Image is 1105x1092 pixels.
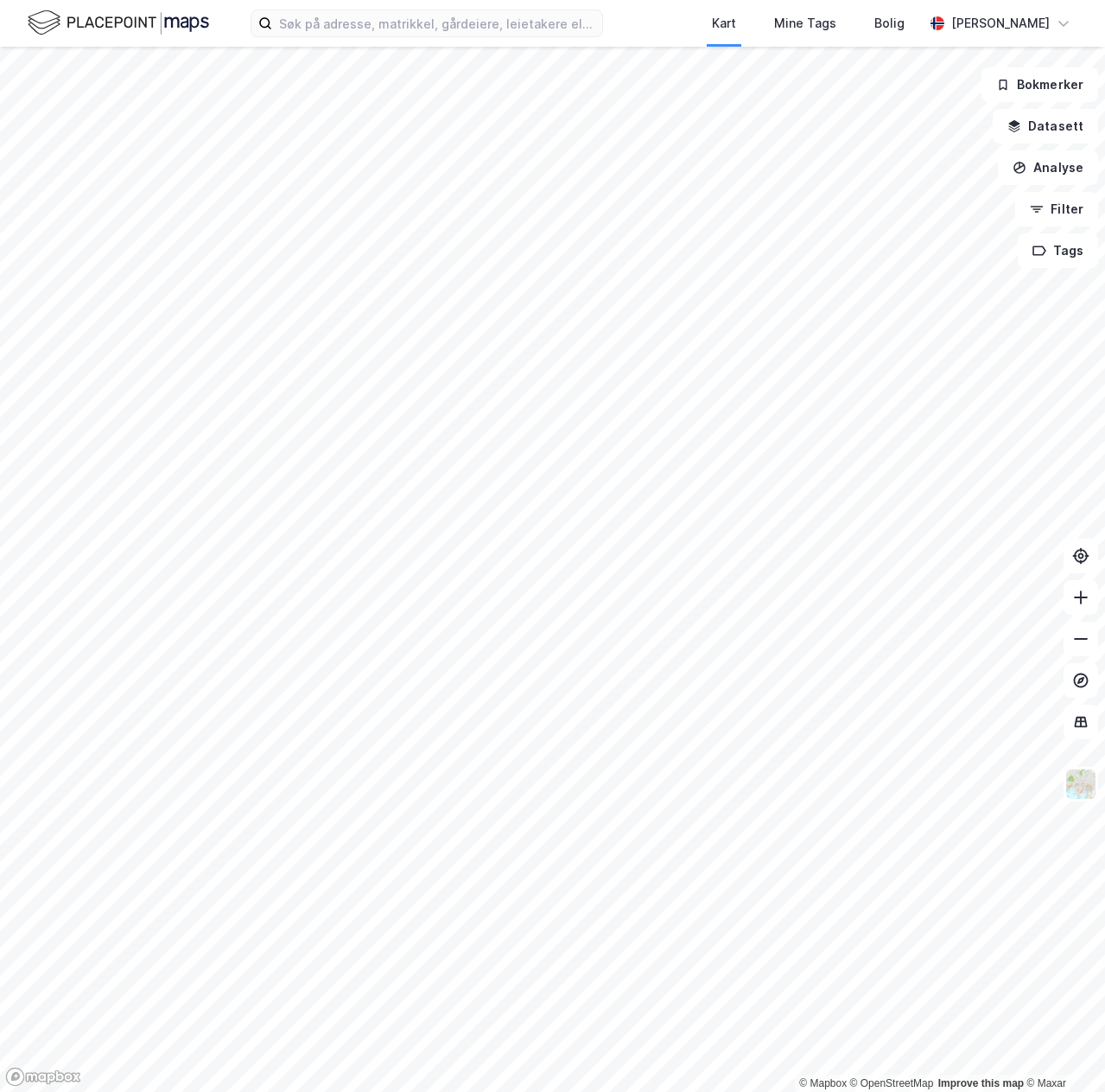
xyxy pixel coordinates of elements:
[272,10,602,36] input: Søk på adresse, matrikkel, gårdeiere, leietakere eller personer
[1019,1009,1105,1092] iframe: Chat Widget
[1015,192,1098,227] button: Filter
[5,1067,81,1087] a: Mapbox homepage
[1064,768,1097,801] img: Z
[1018,233,1098,268] button: Tags
[850,1077,934,1089] a: OpenStreetMap
[774,13,836,34] div: Mine Tags
[938,1077,1024,1089] a: Improve this map
[993,109,1098,144] button: Datasett
[981,67,1098,102] button: Bokmerker
[712,13,736,34] div: Kart
[951,13,1050,34] div: [PERSON_NAME]
[1019,1009,1105,1092] div: Kontrollprogram for chat
[28,8,209,38] img: logo.f888ab2527a4732fd821a326f86c7f29.svg
[799,1077,847,1089] a: Mapbox
[998,150,1098,185] button: Analyse
[874,13,905,34] div: Bolig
